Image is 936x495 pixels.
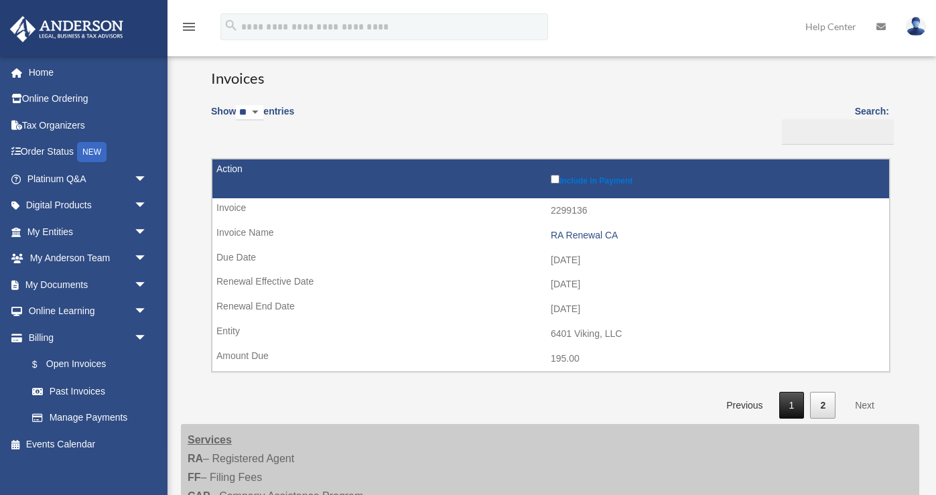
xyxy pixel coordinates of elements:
td: [DATE] [212,297,889,322]
a: My Anderson Teamarrow_drop_down [9,245,168,272]
select: Showentries [236,105,263,121]
i: search [224,18,239,33]
span: arrow_drop_down [134,324,161,352]
span: arrow_drop_down [134,271,161,299]
td: [DATE] [212,248,889,273]
div: RA Renewal CA [551,230,882,241]
label: Show entries [211,103,294,134]
input: Include in Payment [551,175,559,184]
strong: FF [188,472,201,483]
a: Previous [716,392,773,419]
a: Past Invoices [19,378,161,405]
td: 6401 Viking, LLC [212,322,889,347]
a: My Documentsarrow_drop_down [9,271,168,298]
td: 195.00 [212,346,889,372]
a: Online Learningarrow_drop_down [9,298,168,325]
a: 2 [810,392,835,419]
a: Digital Productsarrow_drop_down [9,192,168,219]
a: Next [845,392,884,419]
span: arrow_drop_down [134,165,161,193]
div: NEW [77,142,107,162]
strong: RA [188,453,203,464]
a: Home [9,59,168,86]
a: My Entitiesarrow_drop_down [9,218,168,245]
span: $ [40,356,46,373]
a: Platinum Q&Aarrow_drop_down [9,165,168,192]
span: arrow_drop_down [134,298,161,326]
a: Online Ordering [9,86,168,113]
td: [DATE] [212,272,889,297]
label: Include in Payment [551,172,882,186]
img: Anderson Advisors Platinum Portal [6,16,127,42]
input: Search: [782,119,894,145]
a: Order StatusNEW [9,139,168,166]
img: User Pic [906,17,926,36]
strong: Services [188,434,232,445]
a: $Open Invoices [19,351,154,378]
a: Events Calendar [9,431,168,457]
a: Manage Payments [19,405,161,431]
a: menu [181,23,197,35]
a: 1 [779,392,805,419]
td: 2299136 [212,198,889,224]
a: Billingarrow_drop_down [9,324,161,351]
span: arrow_drop_down [134,192,161,220]
i: menu [181,19,197,35]
span: arrow_drop_down [134,245,161,273]
label: Search: [777,103,889,145]
h3: Invoices [211,56,889,89]
span: arrow_drop_down [134,218,161,246]
a: Tax Organizers [9,112,168,139]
